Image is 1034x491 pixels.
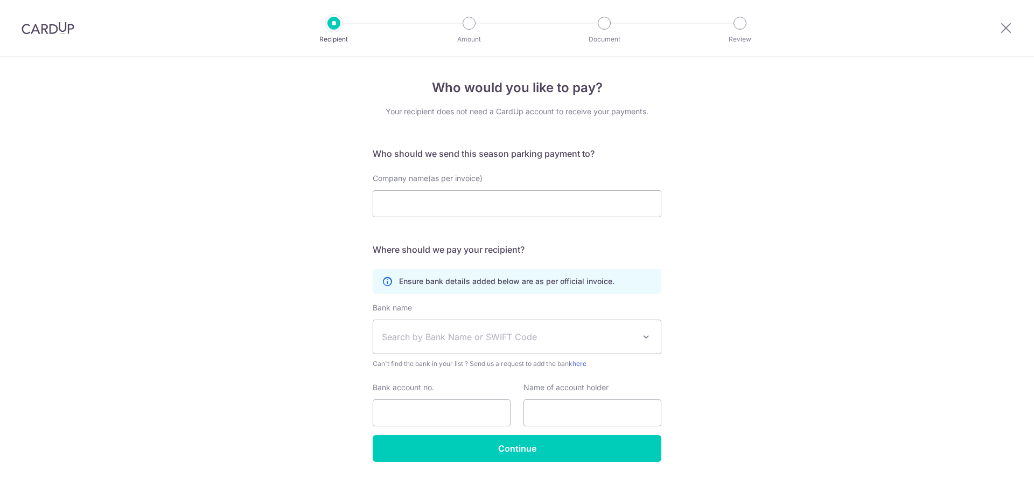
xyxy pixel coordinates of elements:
p: Recipient [294,34,374,45]
h4: Who would you like to pay? [373,78,661,98]
img: CardUp [22,22,74,34]
div: Your recipient does not need a CardUp account to receive your payments. [373,106,661,117]
p: Document [564,34,644,45]
p: Review [700,34,780,45]
span: Can't find the bank in your list ? Send us a request to add the bank [373,358,661,369]
label: Bank name [373,302,412,313]
h5: Where should we pay your recipient? [373,243,661,256]
span: Search by Bank Name or SWIFT Code [382,330,635,343]
span: Company name(as per invoice) [373,174,483,183]
h5: Who should we send this season parking payment to? [373,147,661,160]
p: Ensure bank details added below are as per official invoice. [399,276,614,287]
a: here [572,359,586,368]
p: Amount [429,34,509,45]
label: Name of account holder [523,382,609,393]
input: Continue [373,435,661,462]
label: Bank account no. [373,382,434,393]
